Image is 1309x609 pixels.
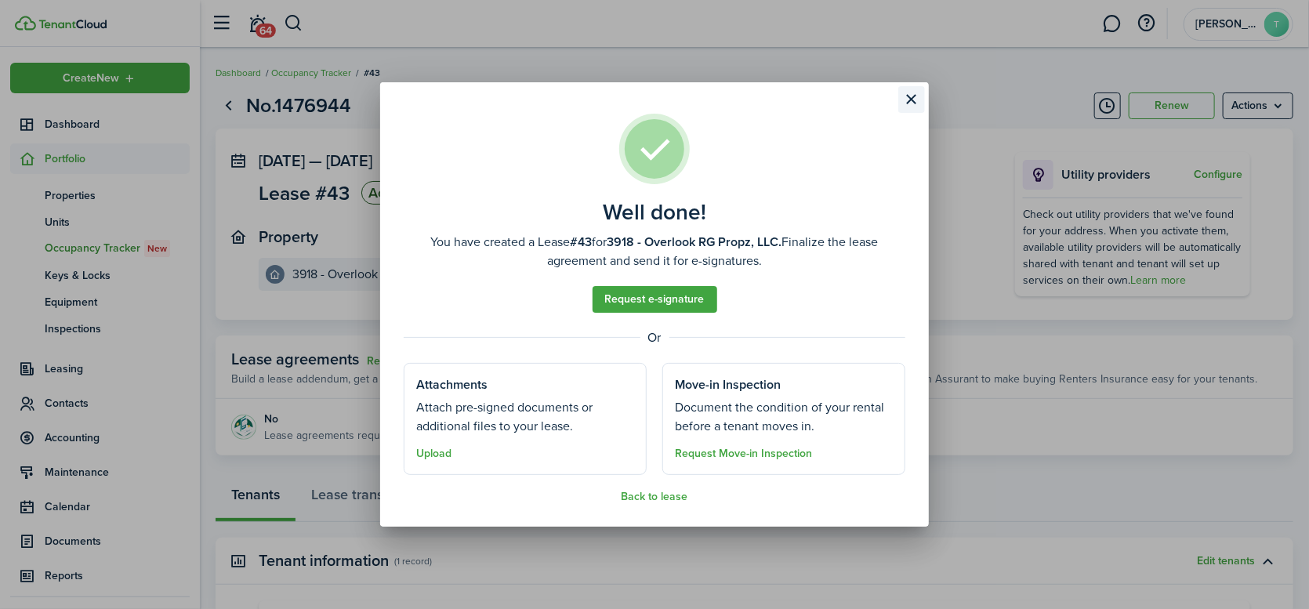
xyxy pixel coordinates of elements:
well-done-title: Well done! [603,200,706,225]
b: #43 [571,233,593,251]
well-done-section-description: Attach pre-signed documents or additional files to your lease. [416,398,634,436]
well-done-description: You have created a Lease for Finalize the lease agreement and send it for e-signatures. [404,233,905,270]
button: Upload [416,448,451,460]
button: Request Move-in Inspection [675,448,812,460]
b: 3918 - Overlook RG Propz, LLC. [607,233,782,251]
well-done-separator: Or [404,328,905,347]
button: Close modal [898,86,925,113]
well-done-section-title: Attachments [416,375,488,394]
button: Back to lease [622,491,688,503]
well-done-section-title: Move-in Inspection [675,375,781,394]
a: Request e-signature [593,286,717,313]
well-done-section-description: Document the condition of your rental before a tenant moves in. [675,398,893,436]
